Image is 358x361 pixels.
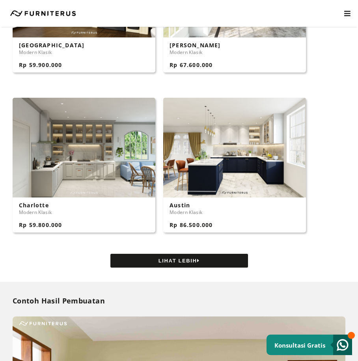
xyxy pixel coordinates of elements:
h3: [GEOGRAPHIC_DATA] [19,41,84,49]
h3: Rp 59.900.000 [19,61,84,69]
small: Konsultasi Gratis [274,341,325,349]
button: LIHAT LEBIH [110,254,248,268]
h3: [PERSON_NAME] [170,41,221,49]
h3: Rp 59.800.000 [19,221,62,229]
h3: Charlotte [19,201,62,209]
h3: Rp 67.600.000 [170,61,221,69]
p: Modern Klasik [19,49,84,56]
a: Austin Modern Klasik Rp 86.500.000 [163,98,306,233]
img: kitchen-austion-view-1.jpg [163,98,306,197]
h3: Austin [170,201,213,209]
p: Modern Klasik [170,209,213,216]
a: Charlotte Modern Klasik Rp 59.800.000 [13,98,155,233]
p: Modern Klasik [170,49,221,56]
a: Konsultasi Gratis [267,335,352,355]
h3: Rp 86.500.000 [170,221,213,229]
p: Modern Klasik [19,209,62,216]
h2: Contoh Hasil Pembuatan [13,296,345,305]
img: kitchen-charlotte-view-2.jpg [13,98,155,197]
